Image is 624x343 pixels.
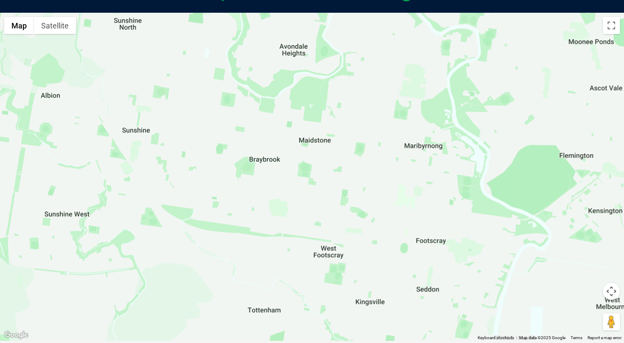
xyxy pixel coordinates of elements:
[478,335,514,341] button: Keyboard shortcuts
[2,329,30,340] a: Open this area in Google Maps (opens a new window)
[4,17,34,34] button: Show street map
[603,313,620,330] button: Drag Pegman onto the map to open Street View
[603,17,620,34] button: Toggle fullscreen view
[2,329,30,340] img: Google
[571,335,582,340] a: Terms
[603,283,620,300] button: Map camera controls
[34,17,76,34] button: Show satellite imagery
[519,335,565,340] span: Map data ©2025 Google
[588,335,621,340] a: Report a map error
